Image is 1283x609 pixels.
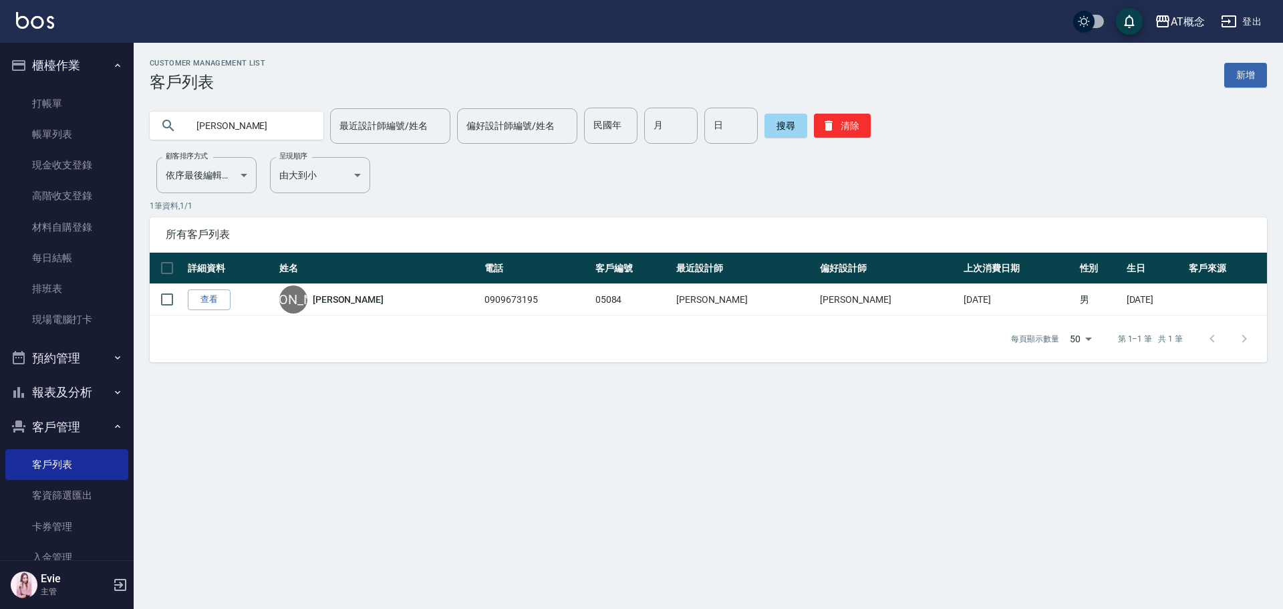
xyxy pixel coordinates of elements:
[5,410,128,445] button: 客戶管理
[166,151,208,161] label: 顧客排序方式
[1011,333,1059,345] p: 每頁顯示數量
[5,304,128,335] a: 現場電腦打卡
[1123,284,1186,316] td: [DATE]
[1224,63,1267,88] a: 新增
[481,253,591,284] th: 電話
[279,285,307,314] div: [PERSON_NAME]
[276,253,481,284] th: 姓名
[1116,8,1143,35] button: save
[5,511,128,542] a: 卡券管理
[41,586,109,598] p: 主管
[5,375,128,410] button: 報表及分析
[481,284,591,316] td: 0909673195
[817,284,960,316] td: [PERSON_NAME]
[5,119,128,150] a: 帳單列表
[1077,253,1123,284] th: 性別
[592,284,674,316] td: 05084
[960,253,1076,284] th: 上次消費日期
[1171,13,1205,30] div: AT概念
[5,480,128,511] a: 客資篩選匯出
[1064,321,1097,357] div: 50
[187,108,313,144] input: 搜尋關鍵字
[1123,253,1186,284] th: 生日
[5,150,128,180] a: 現金收支登錄
[5,180,128,211] a: 高階收支登錄
[11,572,37,598] img: Person
[41,572,109,586] h5: Evie
[270,157,370,193] div: 由大到小
[5,212,128,243] a: 材料自購登錄
[150,59,265,68] h2: Customer Management List
[814,114,871,138] button: 清除
[313,293,384,306] a: [PERSON_NAME]
[150,73,265,92] h3: 客戶列表
[188,289,231,310] a: 查看
[960,284,1076,316] td: [DATE]
[592,253,674,284] th: 客戶編號
[5,449,128,480] a: 客戶列表
[673,284,817,316] td: [PERSON_NAME]
[184,253,276,284] th: 詳細資料
[1118,333,1183,345] p: 第 1–1 筆 共 1 筆
[150,200,1267,212] p: 1 筆資料, 1 / 1
[1185,253,1267,284] th: 客戶來源
[5,341,128,376] button: 預約管理
[156,157,257,193] div: 依序最後編輯時間
[764,114,807,138] button: 搜尋
[5,48,128,83] button: 櫃檯作業
[166,228,1251,241] span: 所有客戶列表
[5,243,128,273] a: 每日結帳
[1077,284,1123,316] td: 男
[673,253,817,284] th: 最近設計師
[5,273,128,304] a: 排班表
[16,12,54,29] img: Logo
[1216,9,1267,34] button: 登出
[5,542,128,573] a: 入金管理
[817,253,960,284] th: 偏好設計師
[5,88,128,119] a: 打帳單
[279,151,307,161] label: 呈現順序
[1149,8,1210,35] button: AT概念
